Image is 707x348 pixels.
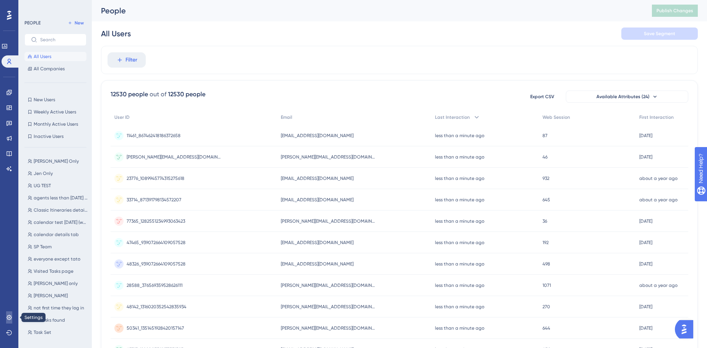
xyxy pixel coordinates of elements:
button: Monthly Active Users [24,120,86,129]
span: Last Interaction [435,114,470,120]
span: All Users [34,53,51,60]
span: [EMAIL_ADDRESS][DOMAIN_NAME] [281,240,353,246]
button: New Users [24,95,86,104]
button: Task Set [24,328,91,337]
button: Filter [108,52,146,68]
span: 48326_939072664109057528 [127,261,186,267]
div: All Users [101,28,131,39]
time: [DATE] [639,133,652,138]
span: 47465_939072664109057528 [127,240,186,246]
button: Inactive Users [24,132,86,141]
span: [EMAIL_ADDRESS][DOMAIN_NAME] [281,197,353,203]
span: 644 [542,325,550,331]
time: about a year ago [639,176,678,181]
span: SP Team [34,244,52,250]
button: agents less than [DATE] first interaction [24,193,91,202]
button: New [65,18,86,28]
button: Classic Itineraries details tab [24,206,91,215]
span: All Companies [34,66,65,72]
div: 12530 people [168,90,205,99]
span: 87 [542,133,547,139]
button: calendar details tab [24,230,91,239]
span: 36 [542,218,547,224]
div: 12530 people [111,90,148,99]
button: calendar test [DATE] (works) [24,218,91,227]
span: Filter [125,55,137,65]
span: [PERSON_NAME] Only [34,158,79,164]
span: 23776_1089945774315275618 [127,175,184,181]
div: PEOPLE [24,20,41,26]
span: 28588_376569359528626111 [127,282,182,288]
span: Classic Itineraries details tab [34,207,88,213]
span: Need Help? [18,2,48,11]
time: less than a minute ago [435,154,484,160]
span: [PERSON_NAME][EMAIL_ADDRESS][DOMAIN_NAME] [281,304,376,310]
span: User ID [114,114,130,120]
time: less than a minute ago [435,283,484,288]
time: [DATE] [639,325,652,331]
span: [PERSON_NAME][EMAIL_ADDRESS][DOMAIN_NAME]+1282551234993063423 [127,154,222,160]
div: out of [150,90,166,99]
span: [PERSON_NAME][EMAIL_ADDRESS][DOMAIN_NAME] [281,325,376,331]
time: [DATE] [639,261,652,267]
span: [PERSON_NAME][EMAIL_ADDRESS][DOMAIN_NAME] [281,218,376,224]
span: no tasks found [34,317,65,323]
time: about a year ago [639,197,678,202]
span: Visited Tasks page [34,268,73,274]
span: Jen Only [34,170,53,176]
span: New Users [34,97,55,103]
button: Export CSV [523,91,561,103]
button: not first time they log in [24,303,91,312]
button: Available Attributes (24) [566,91,688,103]
button: Weekly Active Users [24,107,86,117]
span: 48142_1316020352542835934 [127,304,186,310]
span: [EMAIL_ADDRESS][DOMAIN_NAME] [281,261,353,267]
span: 1071 [542,282,551,288]
span: Save Segment [644,31,675,37]
span: New [75,20,84,26]
span: not first time they log in [34,305,84,311]
span: Inactive Users [34,133,64,139]
button: Visited Tasks page [24,267,91,276]
span: agents less than [DATE] first interaction [34,195,88,201]
time: less than a minute ago [435,325,484,331]
button: [PERSON_NAME] [24,291,91,300]
time: less than a minute ago [435,304,484,309]
span: calendar details tab [34,231,79,238]
span: 46 [542,154,547,160]
button: [PERSON_NAME] only [24,279,91,288]
span: First Interaction [639,114,674,120]
span: UG TEST [34,183,51,189]
span: Publish Changes [656,8,693,14]
span: 270 [542,304,550,310]
span: Available Attributes (24) [596,94,650,100]
time: less than a minute ago [435,176,484,181]
span: Task Set [34,329,51,335]
div: People [101,5,633,16]
time: less than a minute ago [435,240,484,245]
time: less than a minute ago [435,261,484,267]
span: [EMAIL_ADDRESS][DOMAIN_NAME] [281,175,353,181]
span: Email [281,114,292,120]
span: calendar test [DATE] (works) [34,219,88,225]
span: 645 [542,197,550,203]
span: 50341_1351451928420157147 [127,325,184,331]
time: [DATE] [639,154,652,160]
button: no tasks found [24,316,91,325]
span: 932 [542,175,549,181]
time: [DATE] [639,304,652,309]
span: [PERSON_NAME][EMAIL_ADDRESS][DOMAIN_NAME] [281,154,376,160]
input: Search [40,37,80,42]
span: Weekly Active Users [34,109,76,115]
time: less than a minute ago [435,197,484,202]
button: Publish Changes [652,5,698,17]
span: 498 [542,261,550,267]
span: [EMAIL_ADDRESS][DOMAIN_NAME] [281,133,353,139]
button: [PERSON_NAME] Only [24,157,91,166]
span: 11461_867462418186372658 [127,133,181,139]
span: Web Session [542,114,570,120]
span: [PERSON_NAME] only [34,280,78,286]
span: 33714_871391798134572207 [127,197,181,203]
span: 192 [542,240,549,246]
